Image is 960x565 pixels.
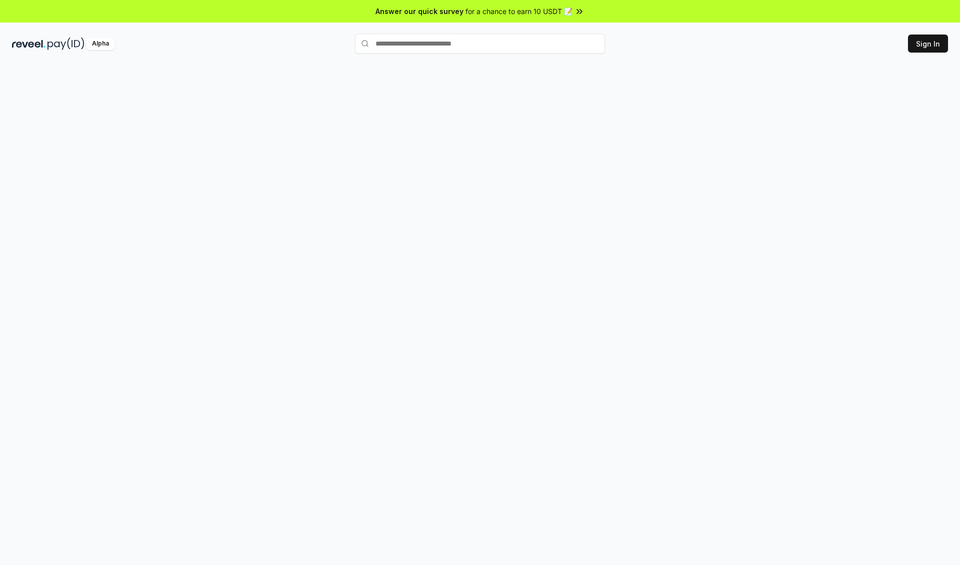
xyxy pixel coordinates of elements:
img: pay_id [47,38,84,50]
span: Answer our quick survey [375,6,463,17]
span: for a chance to earn 10 USDT 📝 [465,6,572,17]
div: Alpha [86,38,114,50]
button: Sign In [908,35,948,53]
img: reveel_dark [12,38,45,50]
